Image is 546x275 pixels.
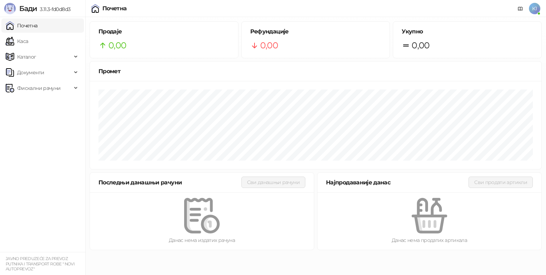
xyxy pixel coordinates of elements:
div: Данас нема издатих рачуна [101,236,303,244]
a: Почетна [6,18,38,33]
h5: Продаје [98,27,230,36]
div: Промет [98,67,533,76]
img: Logo [4,3,16,14]
span: 0,00 [260,39,278,52]
span: K1 [529,3,540,14]
a: Каса [6,34,28,48]
h5: Укупно [402,27,533,36]
span: Документи [17,65,44,80]
button: Сви данашњи рачуни [241,177,305,188]
div: Данас нема продатих артикала [329,236,530,244]
span: Каталог [17,50,36,64]
div: Почетна [102,6,127,11]
div: Последњи данашњи рачуни [98,178,241,187]
span: 3.11.3-fd0d8d3 [37,6,70,12]
h5: Рефундације [250,27,381,36]
span: 0,00 [108,39,126,52]
div: Најпродаваније данас [326,178,469,187]
a: Документација [515,3,526,14]
span: Бади [19,4,37,13]
button: Сви продати артикли [469,177,533,188]
small: JAVNO PREDUZEĆE ZA PREVOZ PUTNIKA I TRANSPORT ROBE " NOVI AUTOPREVOZ" [6,256,75,271]
span: 0,00 [412,39,429,52]
span: Фискални рачуни [17,81,60,95]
